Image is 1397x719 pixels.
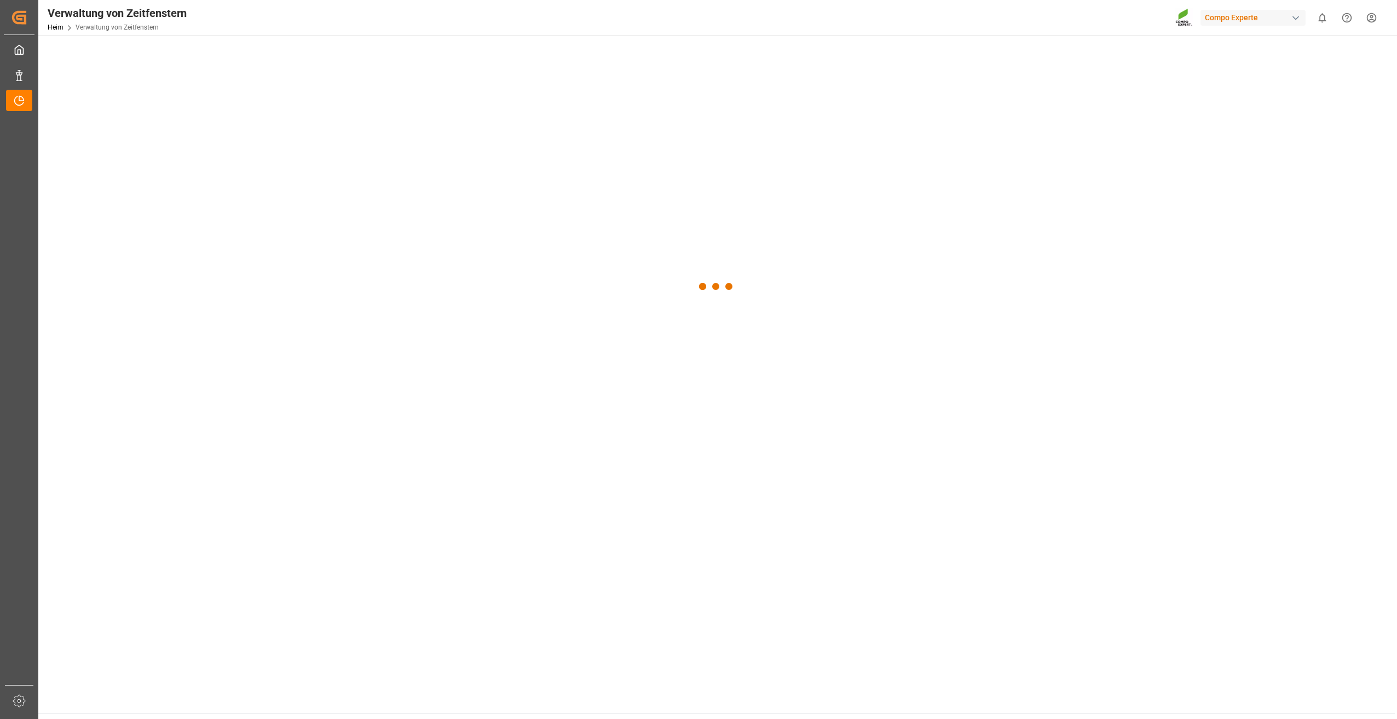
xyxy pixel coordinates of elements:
a: Heim [48,24,63,31]
button: 0 neue Benachrichtigungen anzeigen [1310,5,1335,30]
div: Verwaltung von Zeitfenstern [48,5,187,21]
button: Compo Experte [1200,7,1310,28]
font: Compo Experte [1205,12,1258,24]
img: Screenshot%202023-09-29%20at%2010.02.21.png_1712312052.png [1175,8,1193,27]
button: Hilfe-Center [1335,5,1359,30]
